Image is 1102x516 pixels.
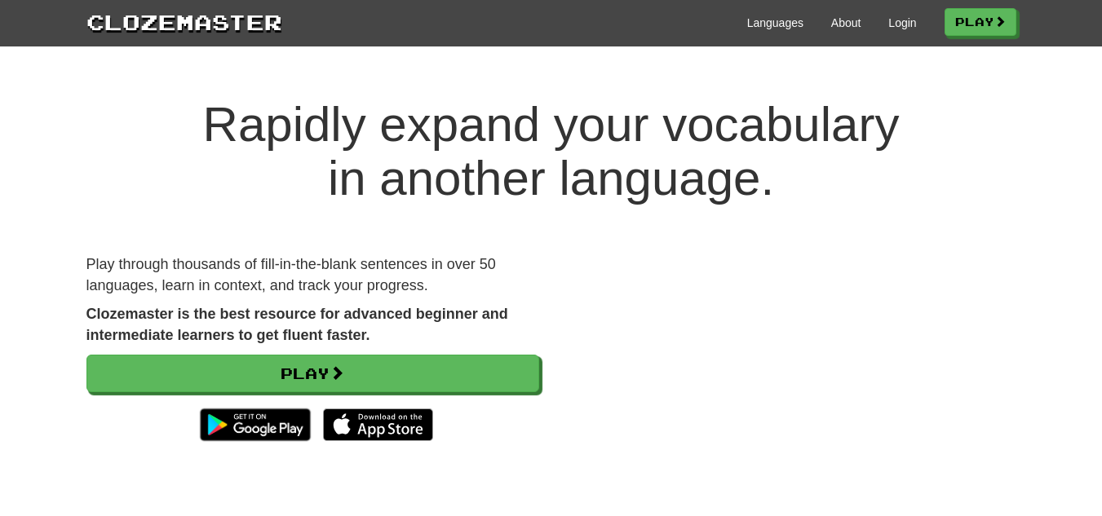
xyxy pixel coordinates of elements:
a: Clozemaster [86,7,282,37]
a: Play [945,8,1016,36]
a: Languages [747,15,803,31]
img: Download_on_the_App_Store_Badge_US-UK_135x40-25178aeef6eb6b83b96f5f2d004eda3bffbb37122de64afbaef7... [323,408,433,441]
strong: Clozemaster is the best resource for advanced beginner and intermediate learners to get fluent fa... [86,306,508,343]
img: Get it on Google Play [192,400,318,449]
a: Login [888,15,916,31]
a: About [831,15,861,31]
a: Play [86,355,539,392]
p: Play through thousands of fill-in-the-blank sentences in over 50 languages, learn in context, and... [86,254,539,296]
